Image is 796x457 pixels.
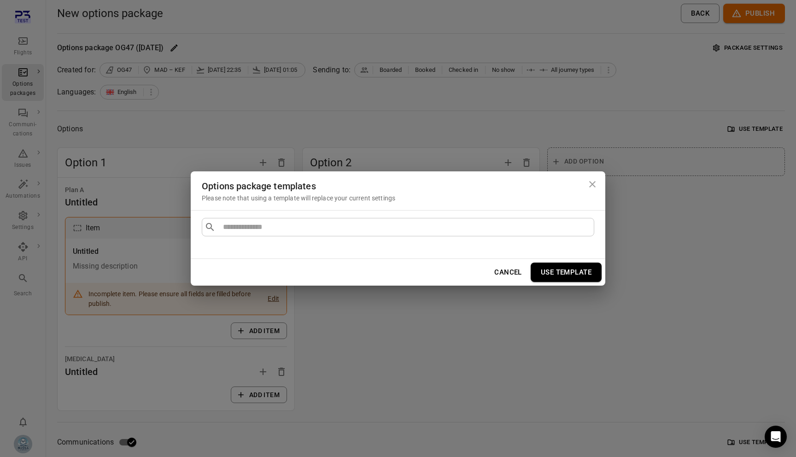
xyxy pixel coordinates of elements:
div: Open Intercom Messenger [765,426,787,448]
button: Use template [531,263,602,282]
div: Options package templates [202,179,594,193]
button: Cancel [489,263,527,282]
button: Close dialog [583,175,602,193]
div: Please note that using a template will replace your current settings [202,193,594,203]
